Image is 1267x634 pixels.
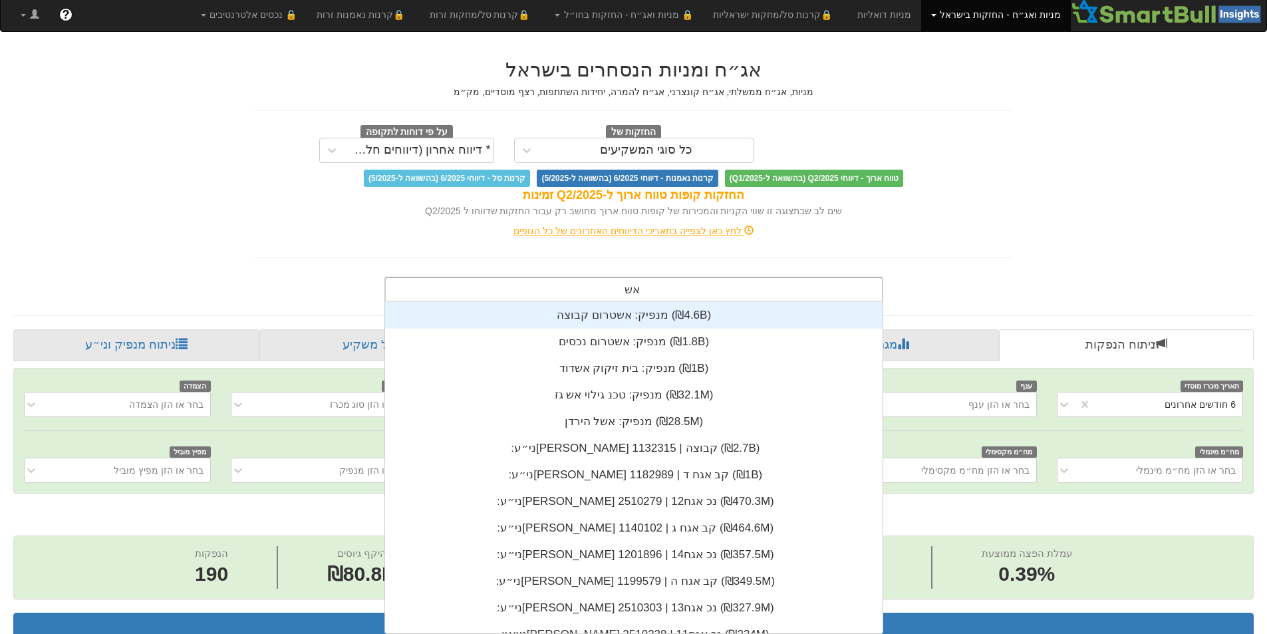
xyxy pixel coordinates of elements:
[385,488,883,515] div: ני״ע: ‏[PERSON_NAME] נכ אגח12 | 2510279 ‎(₪470.3M)‎
[385,542,883,568] div: ני״ע: ‏[PERSON_NAME] נכ אגח14 | 1201896 ‎(₪357.5M)‎
[170,446,211,458] span: מפיץ מוביל
[982,560,1072,589] span: 0.39%
[339,464,410,477] div: בחר או הזן מנפיק
[606,125,662,140] span: החזקות של
[385,595,883,621] div: ני״ע: ‏[PERSON_NAME] נכ אגח13 | 2510303 ‎(₪327.9M)‎
[255,187,1013,204] div: החזקות קופות טווח ארוך ל-Q2/2025 זמינות
[255,87,1013,97] h5: מניות, אג״ח ממשלתי, אג״ח קונצרני, אג״ח להמרה, יחידות השתתפות, רצף מוסדיים, מק״מ
[195,560,228,589] span: 190
[1195,446,1243,458] span: מח״מ מינמלי
[255,204,1013,218] div: שים לב שבתצוגה זו שווי הקניות והמכירות של קופות טווח ארוך מחושב רק עבור החזקות שדווחו ל Q2/2025
[13,329,259,361] a: ניתוח מנפיק וני״ע
[1165,398,1236,411] div: 6 חודשים אחרונים
[195,548,228,559] span: הנפקות
[968,398,1030,411] div: בחר או הזן ענף
[385,515,883,542] div: ני״ע: ‏[PERSON_NAME] קב אגח ג | 1140102 ‎(₪464.6M)‎
[13,507,1254,529] h2: ניתוח הנפקות - 6 חודשים אחרונים
[382,381,418,392] span: סוג מכרז
[385,568,883,595] div: ני״ע: ‏[PERSON_NAME] קב אגח ה | 1199579 ‎(₪349.5M)‎
[385,435,883,462] div: ני״ע: ‏[PERSON_NAME] קבוצה | 1132315 ‎(₪2.7B)‎
[385,355,883,382] div: מנפיק: ‏בית זיקוק אשדוד ‎(₪1B)‎
[347,144,491,157] div: * דיווח אחרון (דיווחים חלקיים)
[180,381,211,392] span: הצמדה
[982,446,1037,458] span: מח״מ מקסימלי
[1136,464,1236,477] div: בחר או הזן מח״מ מינמלי
[337,548,386,559] span: היקף גיוסים
[24,620,1243,632] h3: תוצאות הנפקות
[360,125,453,140] span: על פי דוחות לתקופה
[245,224,1023,238] div: לחץ כאן לצפייה בתאריכי הדיווחים האחרונים של כל הגופים
[982,548,1072,559] span: עמלת הפצה ממוצעת
[600,144,692,157] div: כל סוגי המשקיעים
[114,464,204,477] div: בחר או הזן מפיץ מוביל
[385,382,883,408] div: מנפיק: ‏טכנ גילוי אש גז ‎(₪32.1M)‎
[129,398,204,411] div: בחר או הזן הצמדה
[255,59,1013,80] h2: אג״ח ומניות הנסחרים בישראל
[385,329,883,355] div: מנפיק: ‏אשטרום נכסים ‎(₪1.8B)‎
[999,329,1254,361] a: ניתוח הנפקות
[921,464,1030,477] div: בחר או הזן מח״מ מקסימלי
[385,302,883,329] div: מנפיק: ‏אשטרום קבוצה ‎(₪4.6B)‎
[62,8,69,21] span: ?
[330,398,410,411] div: בחר או הזן סוג מכרז
[537,170,718,187] span: קרנות נאמנות - דיווחי 6/2025 (בהשוואה ל-5/2025)
[385,408,883,435] div: מנפיק: ‏אשל הירדן ‎(₪28.5M)‎
[1181,381,1243,392] span: תאריך מכרז מוסדי
[725,170,903,187] span: טווח ארוך - דיווחי Q2/2025 (בהשוואה ל-Q1/2025)
[327,563,396,585] span: ₪80.8B
[1016,381,1037,392] span: ענף
[385,462,883,488] div: ני״ע: ‏[PERSON_NAME] קב אגח ד | 1182989 ‎(₪1B)‎
[259,329,509,361] a: פרופיל משקיע
[364,170,530,187] span: קרנות סל - דיווחי 6/2025 (בהשוואה ל-5/2025)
